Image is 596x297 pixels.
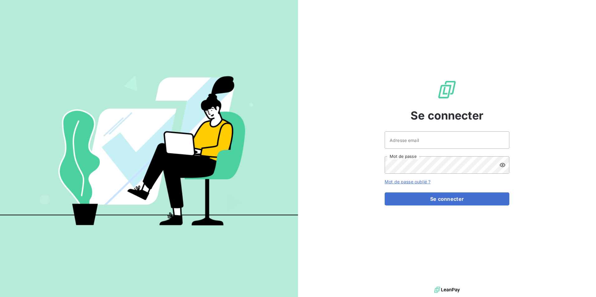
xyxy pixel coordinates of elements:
[385,179,430,184] a: Mot de passe oublié ?
[385,131,509,149] input: placeholder
[411,107,483,124] span: Se connecter
[385,192,509,205] button: Se connecter
[437,80,457,100] img: Logo LeanPay
[434,285,460,295] img: logo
